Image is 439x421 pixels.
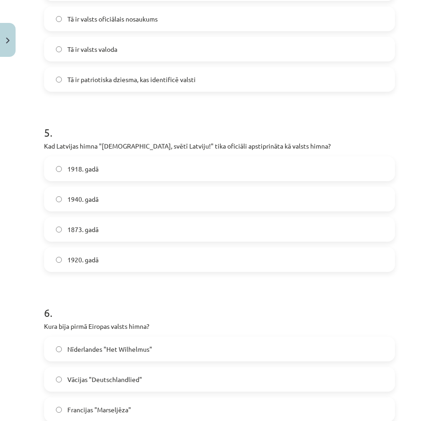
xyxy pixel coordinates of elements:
[56,227,62,233] input: 1873. gadā
[67,405,131,415] span: Francijas "Marseljēza"
[56,407,62,413] input: Francijas "Marseljēza"
[67,44,117,54] span: Tā ir valsts valoda
[67,164,99,174] span: 1918. gadā
[56,377,62,382] input: Vācijas "Deutschlandlied"
[56,77,62,83] input: Tā ir patriotiska dziesma, kas identificē valsti
[56,46,62,52] input: Tā ir valsts valoda
[56,166,62,172] input: 1918. gadā
[67,75,196,84] span: Tā ir patriotiska dziesma, kas identificē valsti
[67,14,158,24] span: Tā ir valsts oficiālais nosaukums
[56,196,62,202] input: 1940. gadā
[44,321,395,331] p: Kura bija pirmā Eiropas valsts himna?
[6,38,10,44] img: icon-close-lesson-0947bae3869378f0d4975bcd49f059093ad1ed9edebbc8119c70593378902aed.svg
[67,255,99,265] span: 1920. gadā
[67,194,99,204] span: 1940. gadā
[67,375,142,384] span: Vācijas "Deutschlandlied"
[56,346,62,352] input: Nīderlandes "Het Wilhelmus"
[67,344,152,354] span: Nīderlandes "Het Wilhelmus"
[44,110,395,138] h1: 5 .
[44,290,395,319] h1: 6 .
[56,257,62,263] input: 1920. gadā
[67,225,99,234] span: 1873. gadā
[44,141,395,151] p: Kad Latvijas himna "[DEMOGRAPHIC_DATA], svētī Latviju!" tika oficiāli apstiprināta kā valsts himna?
[56,16,62,22] input: Tā ir valsts oficiālais nosaukums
